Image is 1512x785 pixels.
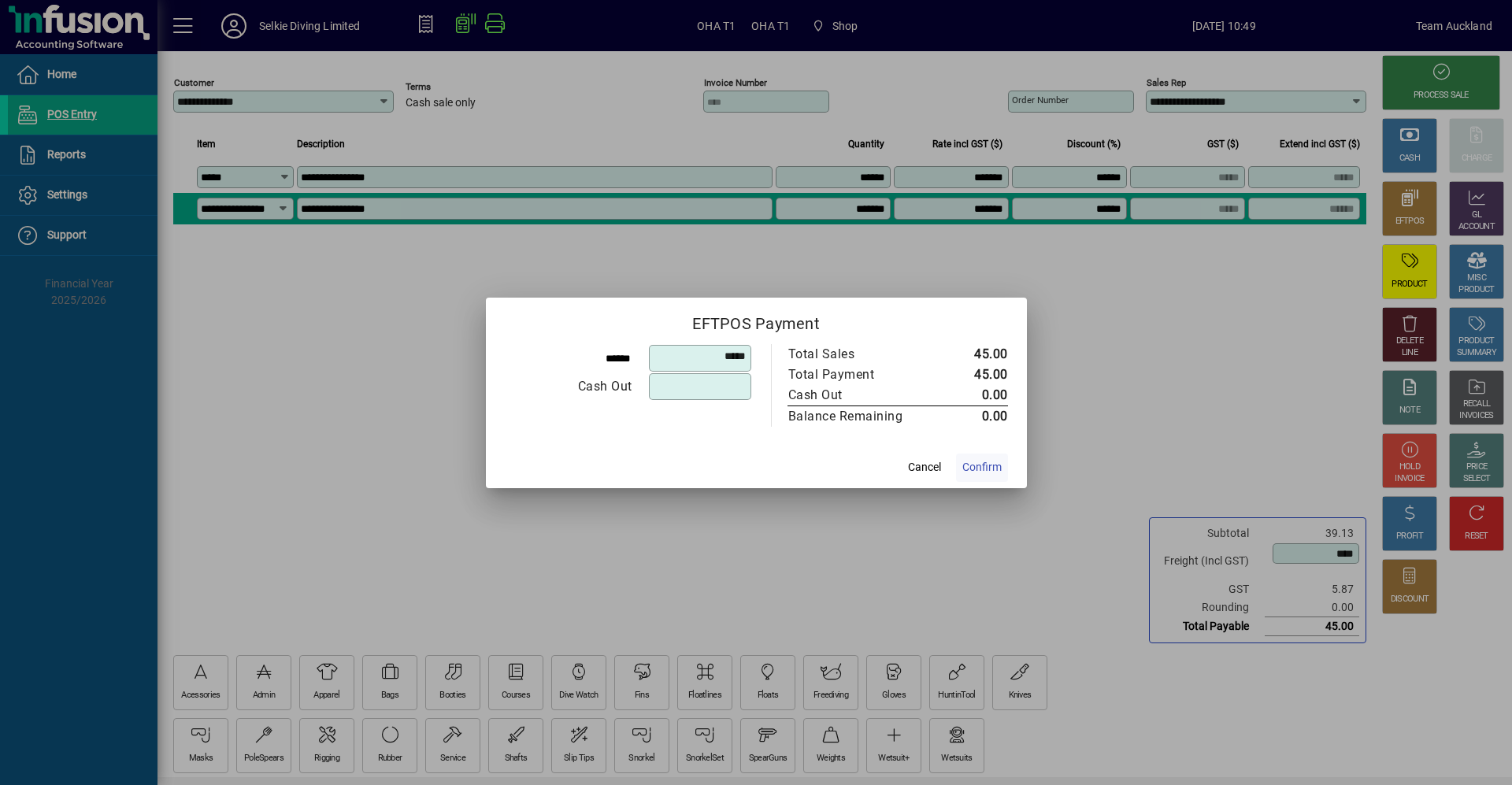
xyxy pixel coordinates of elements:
td: 45.00 [936,344,1008,365]
button: Cancel [899,454,950,482]
span: Confirm [962,459,1002,476]
h2: EFTPOS Payment [486,298,1027,343]
td: 0.00 [936,385,1008,406]
td: Total Payment [787,365,936,385]
td: 45.00 [936,365,1008,385]
button: Confirm [956,454,1008,482]
div: Cash Out [788,386,921,405]
td: Total Sales [787,344,936,365]
td: 0.00 [936,405,1008,427]
span: Cancel [908,459,941,476]
div: Balance Remaining [788,407,921,426]
div: Cash Out [506,377,632,396]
